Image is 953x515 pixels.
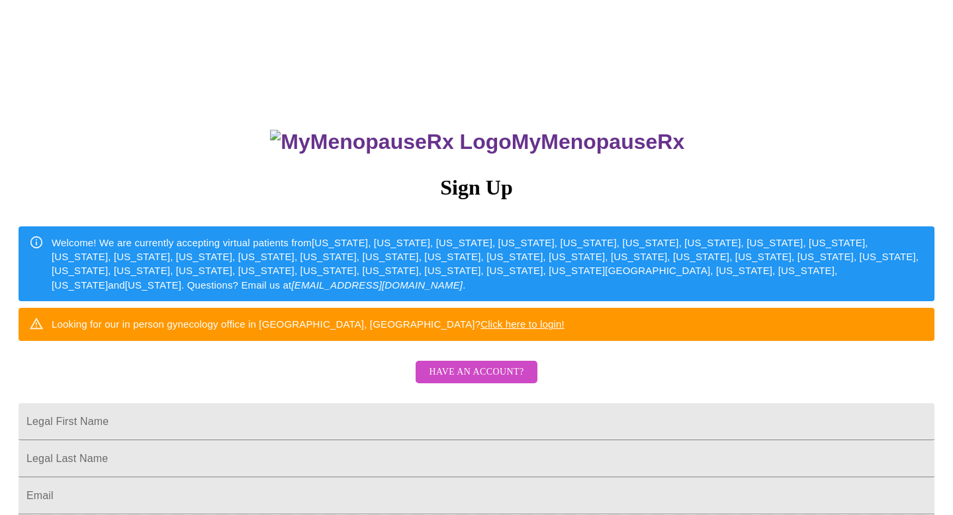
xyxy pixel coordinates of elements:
button: Have an account? [416,361,537,384]
a: Have an account? [412,375,540,387]
a: Click here to login! [480,318,565,330]
div: Welcome! We are currently accepting virtual patients from [US_STATE], [US_STATE], [US_STATE], [US... [52,230,924,298]
em: [EMAIL_ADDRESS][DOMAIN_NAME] [291,279,463,291]
div: Looking for our in person gynecology office in [GEOGRAPHIC_DATA], [GEOGRAPHIC_DATA]? [52,312,565,336]
img: MyMenopauseRx Logo [270,130,511,154]
h3: Sign Up [19,175,934,200]
h3: MyMenopauseRx [21,130,935,154]
span: Have an account? [429,364,523,381]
